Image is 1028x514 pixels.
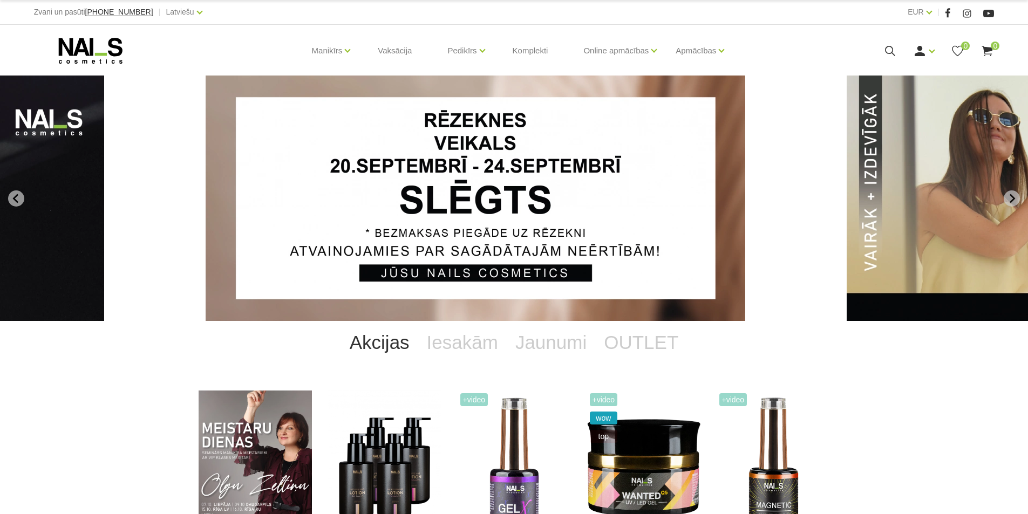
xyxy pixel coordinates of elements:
[460,393,488,406] span: +Video
[418,321,507,364] a: Iesakām
[159,5,161,19] span: |
[1004,190,1020,207] button: Next slide
[8,190,24,207] button: Go to last slide
[937,5,940,19] span: |
[206,76,822,321] li: 1 of 13
[507,321,595,364] a: Jaunumi
[583,29,649,72] a: Online apmācības
[504,25,557,77] a: Komplekti
[719,393,747,406] span: +Video
[991,42,999,50] span: 0
[590,393,618,406] span: +Video
[590,430,618,443] span: top
[166,5,194,18] a: Latviešu
[312,29,343,72] a: Manikīrs
[369,25,420,77] a: Vaksācija
[961,42,970,50] span: 0
[85,8,153,16] a: [PHONE_NUMBER]
[951,44,964,58] a: 0
[908,5,924,18] a: EUR
[981,44,994,58] a: 0
[590,412,618,424] span: wow
[34,5,153,19] div: Zvani un pasūti
[676,29,716,72] a: Apmācības
[341,321,418,364] a: Akcijas
[447,29,476,72] a: Pedikīrs
[595,321,687,364] a: OUTLET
